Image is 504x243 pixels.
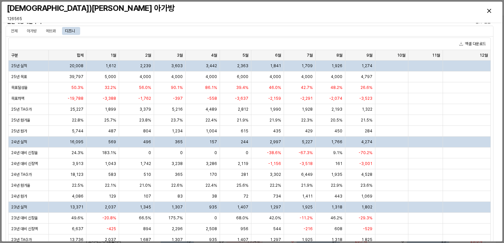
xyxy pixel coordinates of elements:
span: 24년 원가율 [11,183,30,188]
span: 1,925 [302,237,313,242]
span: 2,812 [238,107,248,112]
span: 510 [143,172,151,177]
span: 1,742 [140,161,151,166]
span: 1,990 [270,107,281,112]
span: 42.7% [301,85,313,90]
span: 7월 [307,52,313,58]
span: 목표차액 [11,96,24,101]
span: 합계 [77,52,83,58]
span: 1,069 [361,194,372,199]
span: 3,238 [172,161,183,166]
span: 1,925 [302,204,313,210]
span: 615 [241,128,248,134]
span: 22.8% [72,118,83,123]
span: -397 [173,96,183,101]
span: 3,379 [140,107,151,112]
span: 804 [143,128,151,134]
span: 22.1% [105,183,116,188]
span: 183.1% [102,150,116,155]
span: 3,913 [72,161,83,166]
span: 1,318 [331,237,342,242]
span: 544 [273,226,281,231]
div: 아가방 [27,27,37,35]
span: 86.1% [205,85,217,90]
span: -2,159 [268,96,281,101]
span: 487 [108,128,116,134]
span: 1,926 [331,63,342,68]
span: -2,074 [329,96,342,101]
span: 22.2% [270,183,281,188]
span: 25년 실적 [11,63,27,68]
span: 4,000 [301,74,313,79]
span: 46.2% [331,215,342,221]
span: 1,802 [362,204,372,210]
span: 26.6% [361,85,372,90]
span: 22.9% [331,183,342,188]
span: -3,523 [359,96,372,101]
span: 107 [143,194,151,199]
span: 4,797 [361,74,372,79]
span: 25년 원가 [11,128,27,134]
span: -425 [107,226,116,231]
span: 66.5% [139,215,151,221]
span: 129 [109,194,116,199]
span: 0 [148,150,151,155]
span: 22.6% [171,183,183,188]
span: 4,000 [269,74,281,79]
span: 24년 대비 신장액 [11,161,38,166]
span: 24.3% [72,150,83,155]
span: -1,762 [138,96,151,101]
span: 175.7% [168,215,183,221]
span: 1,841 [270,63,281,68]
span: 38 [212,194,217,199]
span: 450 [334,128,342,134]
span: 435 [273,128,281,134]
span: 24년 실적 [11,139,27,145]
span: 1,928 [302,107,313,112]
span: 1,234 [172,128,183,134]
span: -11.2% [299,215,313,221]
span: 21.9% [237,118,248,123]
span: 4,000 [140,74,151,79]
span: 22.4% [205,118,217,123]
span: 734 [273,194,281,199]
span: 2,037 [105,204,116,210]
span: 1,297 [270,237,281,242]
span: 49.6% [71,215,83,221]
span: 1,709 [301,63,313,68]
span: -19,788 [68,96,83,101]
span: 24년 대비 신장율 [11,150,38,155]
span: -3,637 [235,96,248,101]
span: 956 [240,226,248,231]
span: 365 [175,172,183,177]
span: 0 [246,150,248,155]
span: 90.1% [171,85,183,90]
span: 2,037 [105,237,116,242]
span: 25년 원가율 [11,118,30,123]
div: 디즈니 [61,27,79,35]
span: 6월 [275,52,281,58]
span: 2,363 [237,63,248,68]
span: 3월 [177,52,183,58]
span: 1,297 [270,204,281,210]
span: -529 [363,226,372,231]
span: 2,997 [270,139,281,145]
span: 21.0% [140,183,151,188]
span: 23년 TAG가 [11,237,32,242]
span: 23년 대비 신장율 [11,215,38,221]
span: 25년 목표 [11,74,27,79]
span: -20.8% [102,215,116,221]
span: 24년 원가 [11,194,27,199]
span: 21.5% [361,118,372,123]
span: 4,528 [361,172,372,177]
span: 2,239 [140,63,151,68]
span: 0 [214,150,217,155]
span: 1,318 [331,204,342,210]
span: 46.0% [269,85,281,90]
span: -3,388 [103,96,116,101]
span: 1,322 [362,107,372,112]
span: 5,227 [302,139,313,145]
span: 구분 [11,52,18,58]
span: 6,449 [301,172,313,177]
span: 3,603 [171,63,183,68]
